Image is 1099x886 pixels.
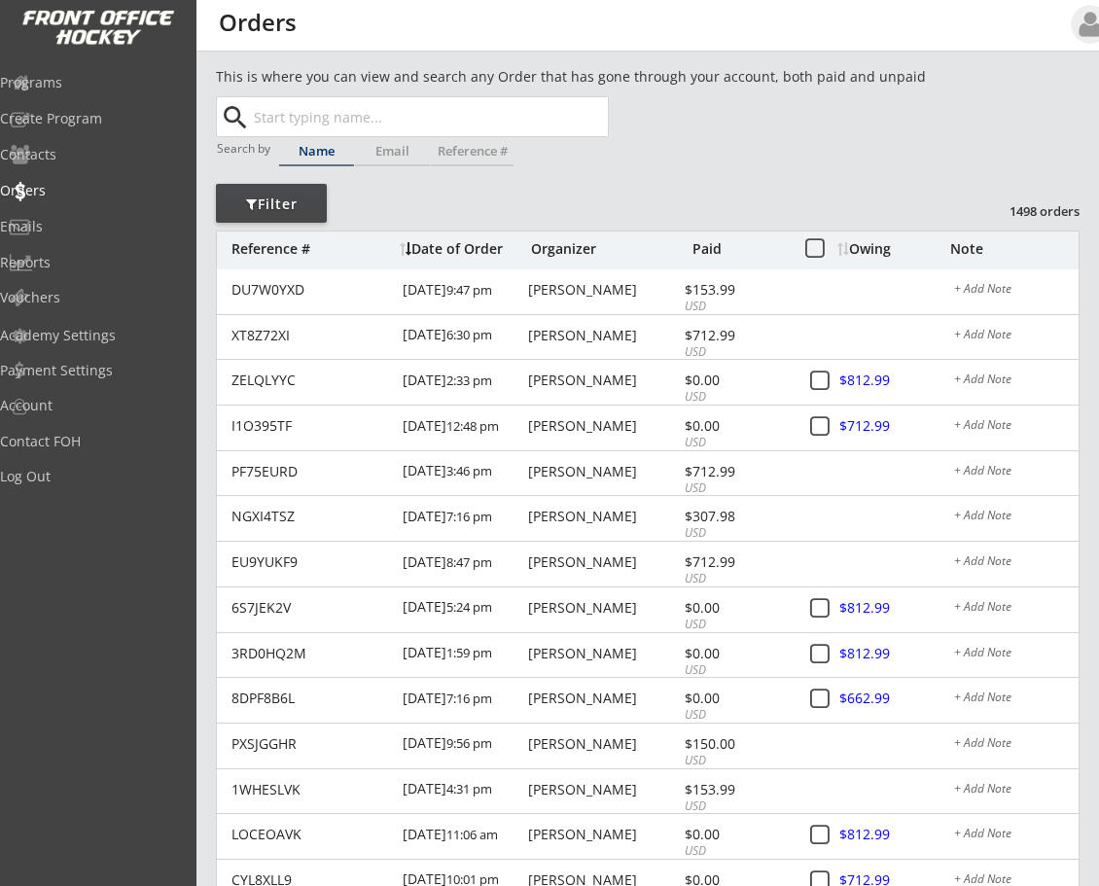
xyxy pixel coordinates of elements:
div: 1WHESLVK [231,783,391,797]
div: [DATE] [403,406,523,449]
div: USD [685,389,789,406]
font: 6:30 pm [446,326,492,343]
div: [PERSON_NAME] [528,601,679,615]
div: $153.99 [685,283,789,297]
font: 7:16 pm [446,508,492,525]
div: + Add Note [954,737,1079,753]
div: Reference # [431,145,514,158]
div: [DATE] [403,724,523,767]
div: $0.00 [685,601,789,615]
input: Start typing name... [250,97,608,136]
div: USD [685,525,789,542]
font: 4:31 pm [446,780,492,797]
div: Organizer [531,242,687,256]
div: $812.99 [839,373,952,387]
div: [DATE] [403,315,523,359]
div: XT8Z72XI [231,329,391,342]
div: [DATE] [403,633,523,677]
div: USD [685,299,789,315]
div: 6S7JEK2V [231,601,391,615]
div: $812.99 [839,828,952,841]
div: USD [685,480,789,497]
div: Search by [217,142,272,155]
div: DU7W0YXD [231,283,391,297]
div: [DATE] [403,451,523,495]
font: 1:59 pm [446,644,492,661]
div: [DATE] [403,587,523,631]
div: + Add Note [954,283,1079,299]
font: 9:56 pm [446,734,492,752]
div: USD [685,344,789,361]
div: [DATE] [403,496,523,540]
div: $812.99 [839,647,952,660]
button: search [219,102,251,133]
div: USD [685,662,789,679]
div: USD [685,435,789,451]
font: 5:24 pm [446,598,492,616]
div: + Add Note [954,828,1079,843]
div: USD [685,617,789,633]
font: 8:47 pm [446,553,492,571]
div: 8DPF8B6L [231,691,391,705]
div: $712.99 [839,419,952,433]
div: Name [279,145,354,158]
font: 12:48 pm [446,417,499,435]
div: [DATE] [403,678,523,722]
font: 7:16 pm [446,690,492,707]
div: [PERSON_NAME] [528,419,679,433]
div: ZELQLYYC [231,373,391,387]
div: 3RD0HQ2M [231,647,391,660]
div: $0.00 [685,373,789,387]
div: Note [950,242,1079,256]
div: [PERSON_NAME] [528,329,679,342]
div: Paid [692,242,785,256]
div: [PERSON_NAME] [528,647,679,660]
div: [PERSON_NAME] [528,465,679,478]
div: + Add Note [954,465,1079,480]
div: + Add Note [954,783,1079,798]
div: USD [685,571,789,587]
div: Email [355,145,430,158]
div: $0.00 [685,647,789,660]
div: [PERSON_NAME] [528,283,679,297]
div: + Add Note [954,373,1079,389]
div: NGXI4TSZ [231,510,391,523]
div: [PERSON_NAME] [528,691,679,705]
div: $712.99 [685,465,789,478]
div: $307.98 [685,510,789,523]
div: + Add Note [954,329,1079,344]
div: $712.99 [685,329,789,342]
div: USD [685,753,789,769]
div: Reference # [231,242,390,256]
div: [PERSON_NAME] [528,510,679,523]
div: This is where you can view and search any Order that has gone through your account, both paid and... [216,67,969,87]
div: PF75EURD [231,465,391,478]
div: $0.00 [685,828,789,841]
div: $662.99 [839,691,952,705]
div: [DATE] [403,542,523,585]
div: [PERSON_NAME] [528,373,679,387]
div: USD [685,843,789,860]
div: LOCEOAVK [231,828,391,841]
div: EU9YUKF9 [231,555,391,569]
font: 11:06 am [446,826,498,843]
div: [DATE] [403,360,523,404]
div: USD [685,707,789,724]
div: Filter [216,195,327,214]
font: 2:33 pm [446,372,492,389]
div: [PERSON_NAME] [528,828,679,841]
div: $0.00 [685,691,789,705]
div: $150.00 [685,737,789,751]
div: PXSJGGHR [231,737,391,751]
div: [PERSON_NAME] [528,555,679,569]
div: [DATE] [403,269,523,313]
div: Owing [837,242,949,256]
div: USD [685,798,789,815]
div: [PERSON_NAME] [528,783,679,797]
div: + Add Note [954,510,1079,525]
div: $812.99 [839,601,952,615]
div: $153.99 [685,783,789,797]
div: I1O395TF [231,419,391,433]
div: + Add Note [954,647,1079,662]
div: $712.99 [685,555,789,569]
